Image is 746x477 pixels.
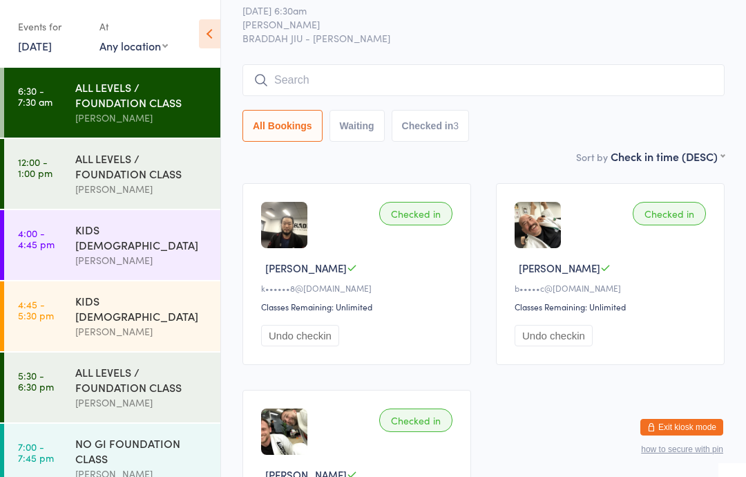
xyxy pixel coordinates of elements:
[4,139,220,209] a: 12:00 -1:00 pmALL LEVELS / FOUNDATION CLASS[PERSON_NAME]
[242,3,703,17] span: [DATE] 6:30am
[75,364,209,395] div: ALL LEVELS / FOUNDATION CLASS
[515,282,710,294] div: b•••••
[379,409,452,432] div: Checked in
[18,156,52,178] time: 12:00 - 1:00 pm
[261,282,457,294] div: k••••••
[18,15,86,38] div: Events for
[242,31,725,45] span: BRADDAH JIU - [PERSON_NAME]
[75,151,209,181] div: ALL LEVELS / FOUNDATION CLASS
[75,252,209,268] div: [PERSON_NAME]
[75,293,209,324] div: KIDS [DEMOGRAPHIC_DATA]
[75,181,209,197] div: [PERSON_NAME]
[4,68,220,138] a: 6:30 -7:30 amALL LEVELS / FOUNDATION CLASS[PERSON_NAME]
[18,370,54,392] time: 5:30 - 6:30 pm
[611,149,725,164] div: Check in time (DESC)
[633,202,706,225] div: Checked in
[261,325,339,346] button: Undo checkin
[75,395,209,411] div: [PERSON_NAME]
[261,409,307,455] img: image1718410506.png
[4,210,220,280] a: 4:00 -4:45 pmKIDS [DEMOGRAPHIC_DATA][PERSON_NAME]
[75,110,209,126] div: [PERSON_NAME]
[4,353,220,422] a: 5:30 -6:30 pmALL LEVELS / FOUNDATION CLASS[PERSON_NAME]
[515,202,561,248] img: image1718410482.png
[75,324,209,339] div: [PERSON_NAME]
[242,64,725,96] input: Search
[75,436,209,466] div: NO GI FOUNDATION CLASS
[18,299,54,321] time: 4:45 - 5:30 pm
[265,261,347,275] span: [PERSON_NAME]
[242,17,703,31] span: [PERSON_NAME]
[99,38,168,53] div: Any location
[392,110,470,142] button: Checked in3
[453,120,459,131] div: 3
[75,222,209,252] div: KIDS [DEMOGRAPHIC_DATA]
[4,281,220,351] a: 4:45 -5:30 pmKIDS [DEMOGRAPHIC_DATA][PERSON_NAME]
[329,110,385,142] button: Waiting
[99,15,168,38] div: At
[519,261,600,275] span: [PERSON_NAME]
[640,419,723,436] button: Exit kiosk mode
[641,445,723,454] button: how to secure with pin
[379,202,452,225] div: Checked in
[515,301,710,312] div: Classes Remaining: Unlimited
[18,441,54,463] time: 7:00 - 7:45 pm
[576,150,608,164] label: Sort by
[75,79,209,110] div: ALL LEVELS / FOUNDATION CLASS
[261,202,307,248] img: image1717710262.png
[242,110,323,142] button: All Bookings
[18,85,52,107] time: 6:30 - 7:30 am
[515,325,593,346] button: Undo checkin
[261,301,457,312] div: Classes Remaining: Unlimited
[18,38,52,53] a: [DATE]
[18,227,55,250] time: 4:00 - 4:45 pm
